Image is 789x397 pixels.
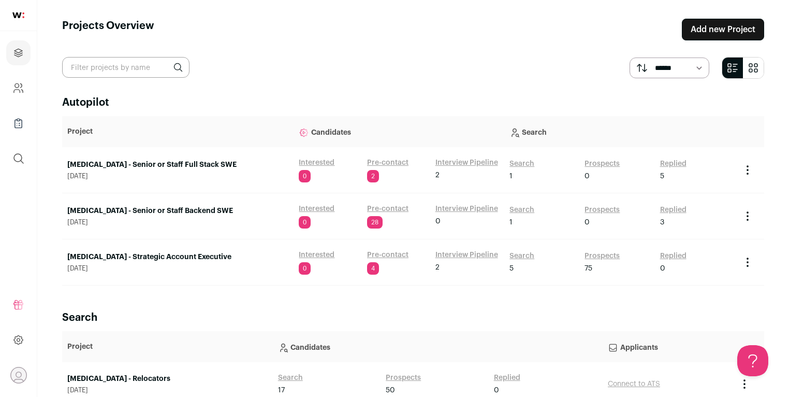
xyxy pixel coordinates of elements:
a: Pre-contact [367,204,408,214]
button: Project Actions [741,256,754,268]
input: Filter projects by name [62,57,189,78]
span: 5 [660,171,664,181]
a: [MEDICAL_DATA] - Relocators [67,374,268,384]
a: Interview Pipeline [435,250,498,260]
span: [DATE] [67,218,288,226]
span: 17 [278,385,285,395]
a: Interview Pipeline [435,158,498,168]
p: Candidates [299,121,499,142]
span: 4 [367,262,379,275]
iframe: Help Scout Beacon - Open [737,345,768,376]
span: 0 [299,170,311,182]
a: Search [509,159,534,169]
span: 0 [660,263,665,274]
a: Interested [299,204,334,214]
span: 0 [585,217,590,228]
a: Replied [660,251,686,261]
span: 3 [660,217,664,228]
span: [DATE] [67,264,288,273]
span: 2 [435,170,440,180]
button: Project Actions [741,210,754,222]
p: Search [509,121,730,142]
h1: Projects Overview [62,19,154,40]
a: Projects [6,40,31,65]
a: Interested [299,250,334,260]
span: [DATE] [67,386,268,394]
a: Prospects [585,205,620,215]
a: Prospects [585,159,620,169]
p: Applicants [608,336,728,357]
p: Candidates [278,336,597,357]
a: Replied [660,205,686,215]
span: [DATE] [67,172,288,180]
span: 0 [494,385,499,395]
img: wellfound-shorthand-0d5821cbd27db2630d0214b213865d53afaa358527fdda9d0ea32b1df1b89c2c.svg [12,12,24,18]
a: Interested [299,158,334,168]
a: Pre-contact [367,250,408,260]
span: 75 [585,263,592,274]
h2: Autopilot [62,95,764,110]
a: Prospects [585,251,620,261]
a: Pre-contact [367,158,408,168]
span: 0 [299,216,311,229]
span: 2 [435,262,440,273]
a: Search [509,251,534,261]
span: 0 [299,262,311,275]
a: Search [278,373,303,383]
span: 0 [585,171,590,181]
a: Replied [660,159,686,169]
span: 28 [367,216,383,229]
a: [MEDICAL_DATA] - Senior or Staff Full Stack SWE [67,160,288,170]
a: Search [509,205,534,215]
span: 1 [509,171,513,181]
span: 2 [367,170,379,182]
a: [MEDICAL_DATA] - Strategic Account Executive [67,252,288,262]
a: Add new Project [682,19,764,40]
button: Project Actions [738,378,751,390]
a: Company Lists [6,111,31,136]
button: Project Actions [741,164,754,176]
p: Project [67,342,268,352]
a: Company and ATS Settings [6,76,31,101]
a: Connect to ATS [608,380,660,388]
p: Project [67,126,288,137]
span: 50 [386,385,395,395]
a: Prospects [386,373,421,383]
span: 0 [435,216,441,226]
h2: Search [62,310,764,325]
a: [MEDICAL_DATA] - Senior or Staff Backend SWE [67,206,288,216]
span: 5 [509,263,514,274]
a: Replied [494,373,520,383]
a: Interview Pipeline [435,204,498,214]
span: 1 [509,217,513,228]
button: Open dropdown [10,367,27,384]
